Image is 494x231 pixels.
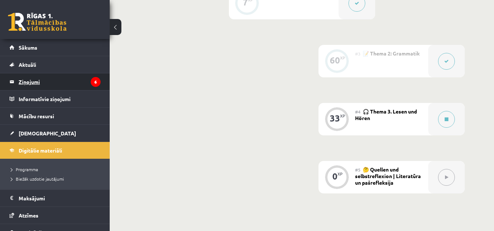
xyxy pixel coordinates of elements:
span: #4 [355,109,361,115]
legend: Maksājumi [19,190,101,207]
div: XP [340,114,345,118]
span: Digitālie materiāli [19,147,62,154]
a: Ziņojumi6 [10,73,101,90]
legend: Ziņojumi [19,73,101,90]
legend: Informatīvie ziņojumi [19,91,101,107]
a: Digitālie materiāli [10,142,101,159]
span: Aktuāli [19,61,36,68]
span: Atzīmes [19,212,38,219]
span: #3 [355,51,361,57]
span: #5 [355,167,361,173]
span: [DEMOGRAPHIC_DATA] [19,130,76,136]
a: Rīgas 1. Tālmācības vidusskola [8,13,67,31]
a: [DEMOGRAPHIC_DATA] [10,125,101,142]
div: 0 [332,173,337,180]
a: Maksājumi [10,190,101,207]
span: 🎧 Thema 3. Lesen und Hören [355,108,417,121]
i: 6 [91,77,101,87]
span: Sākums [19,44,37,51]
a: Programma [11,166,102,173]
a: Biežāk uzdotie jautājumi [11,176,102,182]
a: Atzīmes [10,207,101,224]
div: XP [337,172,343,176]
a: Aktuāli [10,56,101,73]
span: Programma [11,166,38,172]
span: 🤔 Quellen und selbstreflexion | Literatūra un pašrefleksija [355,166,421,186]
a: Informatīvie ziņojumi [10,91,101,107]
div: 60 [330,57,340,63]
a: Mācību resursi [10,108,101,124]
a: Sākums [10,39,101,56]
span: Mācību resursi [19,113,54,119]
div: 33 [330,115,340,122]
div: XP [340,56,345,60]
span: 📝 Thema 2: Grammatik [363,50,420,57]
span: Biežāk uzdotie jautājumi [11,176,64,182]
